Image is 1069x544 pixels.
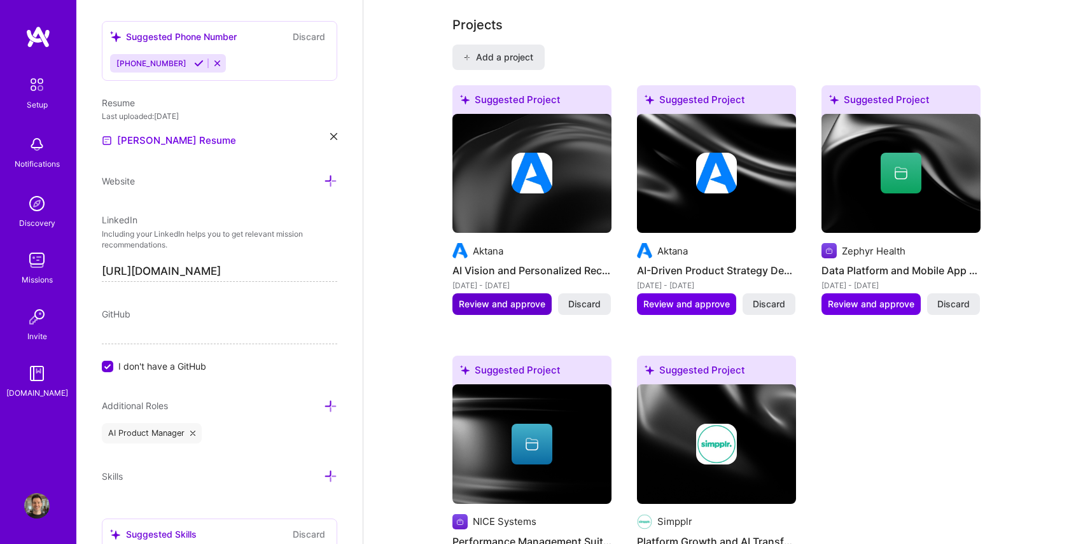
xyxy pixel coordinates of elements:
[452,114,611,234] img: cover
[512,153,552,193] img: Company logo
[19,216,55,230] div: Discovery
[110,527,197,541] div: Suggested Skills
[473,515,536,528] div: NICE Systems
[452,262,611,279] h4: AI Vision and Personalized Recommendations
[15,157,60,171] div: Notifications
[110,529,121,540] i: icon SuggestedTeams
[110,30,237,43] div: Suggested Phone Number
[460,95,470,104] i: icon SuggestedTeams
[696,424,737,464] img: Company logo
[558,293,611,315] button: Discard
[637,279,796,292] div: [DATE] - [DATE]
[102,229,337,251] p: Including your LinkedIn helps you to get relevant mission recommendations.
[696,153,737,193] img: Company logo
[463,51,533,64] span: Add a project
[643,298,730,310] span: Review and approve
[657,244,688,258] div: Aktana
[463,54,470,61] i: icon PlusBlack
[102,109,337,123] div: Last uploaded: [DATE]
[452,15,503,34] div: Add projects you've worked on
[213,59,222,68] i: Reject
[110,31,121,42] i: icon SuggestedTeams
[459,298,545,310] span: Review and approve
[102,309,130,319] span: GitHub
[821,262,981,279] h4: Data Platform and Mobile App Revamp
[102,423,202,443] div: AI Product Manager
[821,243,837,258] img: Company logo
[637,514,652,529] img: Company logo
[190,431,195,436] i: icon Close
[568,298,601,310] span: Discard
[637,384,796,504] img: cover
[24,493,50,519] img: User Avatar
[24,191,50,216] img: discovery
[637,243,652,258] img: Company logo
[821,279,981,292] div: [DATE] - [DATE]
[24,132,50,157] img: bell
[452,45,545,70] button: Add a project
[829,95,839,104] i: icon SuggestedTeams
[21,493,53,519] a: User Avatar
[657,515,692,528] div: Simpplr
[753,298,785,310] span: Discard
[102,176,135,186] span: Website
[27,98,48,111] div: Setup
[937,298,970,310] span: Discard
[645,365,654,375] i: icon SuggestedTeams
[743,293,795,315] button: Discard
[473,244,503,258] div: Aktana
[289,527,329,541] button: Discard
[842,244,905,258] div: Zephyr Health
[102,400,168,411] span: Additional Roles
[637,262,796,279] h4: AI-Driven Product Strategy Development
[637,293,736,315] button: Review and approve
[637,114,796,234] img: cover
[637,85,796,119] div: Suggested Project
[194,59,204,68] i: Accept
[289,29,329,44] button: Discard
[927,293,980,315] button: Discard
[24,361,50,386] img: guide book
[452,243,468,258] img: Company logo
[27,330,47,343] div: Invite
[460,365,470,375] i: icon SuggestedTeams
[452,15,503,34] div: Projects
[102,133,236,148] a: [PERSON_NAME] Resume
[452,356,611,389] div: Suggested Project
[821,85,981,119] div: Suggested Project
[102,136,112,146] img: Resume
[24,71,50,98] img: setup
[6,386,68,400] div: [DOMAIN_NAME]
[452,384,611,504] img: cover
[637,356,796,389] div: Suggested Project
[821,293,921,315] button: Review and approve
[102,471,123,482] span: Skills
[25,25,51,48] img: logo
[330,133,337,140] i: icon Close
[452,279,611,292] div: [DATE] - [DATE]
[24,304,50,330] img: Invite
[452,85,611,119] div: Suggested Project
[24,248,50,273] img: teamwork
[645,95,654,104] i: icon SuggestedTeams
[452,293,552,315] button: Review and approve
[821,114,981,234] img: cover
[102,97,135,108] span: Resume
[22,273,53,286] div: Missions
[116,59,186,68] span: [PHONE_NUMBER]
[102,214,137,225] span: LinkedIn
[118,359,206,373] span: I don't have a GitHub
[828,298,914,310] span: Review and approve
[452,514,468,529] img: Company logo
